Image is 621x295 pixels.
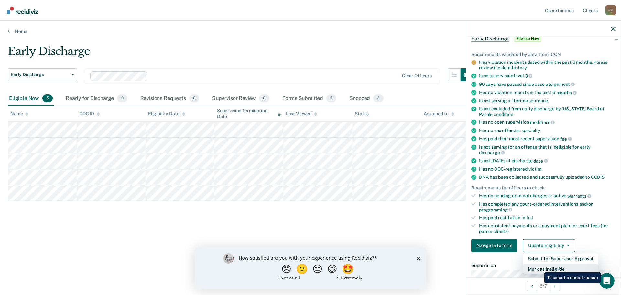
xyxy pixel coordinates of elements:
[8,45,474,63] div: Early Discharge
[494,111,513,117] span: condition
[471,35,509,42] span: Early Discharge
[479,90,616,96] div: Has no violation reports in the past 6
[479,207,512,212] span: programming
[523,264,598,274] button: Mark as Ineligible
[605,5,616,15] div: R K
[64,92,128,106] div: Ready for Discharge
[556,90,577,95] span: months
[148,111,185,117] div: Eligibility Date
[348,92,385,106] div: Snoozed
[479,106,616,117] div: Is not excluded from early discharge by [US_STATE] Board of Parole
[479,60,616,71] div: Has violation incidents dated within the past 6 months. Please review incident history.
[79,111,100,117] div: DOC ID
[479,128,616,133] div: Has no sex offender
[479,201,616,212] div: Has completed any court-ordered interventions and/or
[471,239,517,252] button: Navigate to form
[479,193,616,199] div: Has no pending criminal charges or active
[139,92,201,106] div: Revisions Requests
[402,73,432,79] div: Clear officers
[471,185,616,190] div: Requirements for officers to check
[523,239,575,252] button: Update Eligibility
[259,94,269,103] span: 0
[530,120,555,125] span: modifiers
[479,98,616,103] div: Is not serving a lifetime
[326,94,336,103] span: 0
[7,7,38,14] img: Recidiviz
[479,174,616,180] div: DNA has been collected and successfully uploaded to
[479,215,616,221] div: Has paid restitution in
[195,247,426,289] iframe: Survey by Kim from Recidiviz
[466,28,621,49] div: Early DischargeEligible Now
[526,215,533,220] span: full
[528,98,548,103] span: sentence
[525,73,533,78] span: 3
[211,92,271,106] div: Supervisor Review
[466,277,621,294] div: 6 / 7
[42,94,53,103] span: 5
[560,136,572,141] span: fee
[8,28,613,34] a: Home
[373,94,383,103] span: 2
[286,111,317,117] div: Last Viewed
[528,166,541,171] span: victim
[493,228,509,233] span: clients)
[11,72,69,77] span: Early Discharge
[533,158,548,163] span: date
[479,150,505,155] span: discharge
[479,144,616,155] div: Is not serving for an offense that is ineligible for early
[479,158,616,164] div: Is not [DATE] of discharge
[567,193,591,199] span: warrants
[189,94,199,103] span: 0
[424,111,454,117] div: Assigned to
[479,223,616,234] div: Has consistent payments or a payment plan for court fees (for parole
[546,82,575,87] span: assignment
[514,35,541,42] span: Eligible Now
[521,128,540,133] span: specialty
[281,92,338,106] div: Forms Submitted
[550,281,560,291] button: Next Opportunity
[599,273,615,289] iframe: Intercom live chat
[10,111,28,117] div: Name
[471,239,520,252] a: Navigate to form link
[605,5,616,15] button: Profile dropdown button
[591,174,605,179] span: CODIS
[471,262,616,268] dt: Supervision
[8,92,54,106] div: Eligible Now
[117,94,127,103] span: 0
[523,253,598,264] button: Submit for Supervisor Approval
[479,81,616,87] div: 90 days have passed since case
[479,73,616,79] div: Is on supervision level
[217,108,281,119] div: Supervision Termination Date
[527,281,537,291] button: Previous Opportunity
[355,111,369,117] div: Status
[479,119,616,125] div: Has no open supervision
[479,166,616,172] div: Has no DOC-registered
[479,136,616,142] div: Has paid their most recent supervision
[471,51,616,57] div: Requirements validated by data from ICON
